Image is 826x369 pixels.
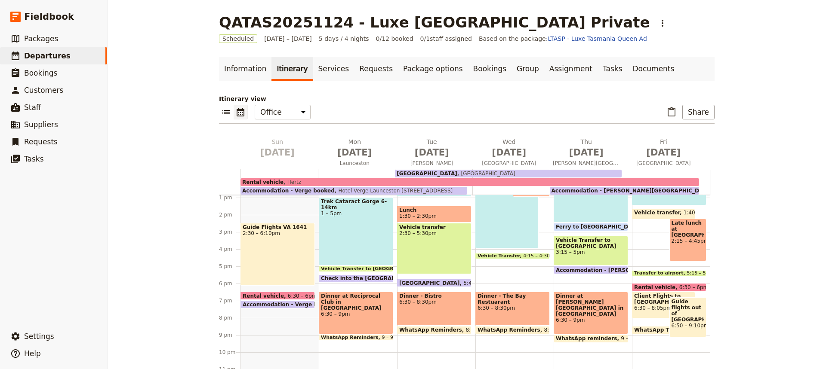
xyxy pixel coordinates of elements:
span: 2:30 – 6:10pm [243,230,313,236]
div: WhatsApp reminders9 – 9:30pm [554,335,628,343]
div: 6 pm [219,280,240,287]
span: 2:30 – 5:30pm [399,230,469,236]
span: Rental vehicle [634,284,679,290]
a: Group [512,57,544,81]
button: Calendar view [234,105,248,119]
div: Late lunch at [GEOGRAPHIC_DATA]2:15 – 4:45pm [669,219,707,261]
div: Dinner at [PERSON_NAME][GEOGRAPHIC_DATA] in [GEOGRAPHIC_DATA]6:30 – 9pm [554,292,628,334]
div: 4 pm [219,246,240,253]
span: 5:15 – 5:30pm [687,271,721,276]
span: WhatsApp Reminders [478,327,544,333]
span: Hotel Verge Launceston [STREET_ADDRESS] [335,188,453,194]
span: Scheduled [219,34,257,43]
span: Based on the package: [479,34,647,43]
div: Accommodation - Verge bookedHotel Verge Launceston [STREET_ADDRESS]Accommodation - [PERSON_NAME][... [240,169,704,195]
div: WhatsApp Reminders8:30 – 9pm [397,326,472,334]
h2: Tue [398,137,465,159]
button: Paste itinerary item [664,105,679,119]
span: WhatsApp Reminders [399,327,465,333]
span: Dinner - Bistro [399,293,469,299]
div: Rental vehicle6:30 – 6pm [632,283,706,291]
span: Vehicle Transfer [478,253,523,259]
div: Client Flights to [GEOGRAPHIC_DATA]6:30 – 8:05pm [632,292,695,318]
span: Vehicle Transfer to [GEOGRAPHIC_DATA] [556,237,626,249]
span: 9 – 9:15pm [382,335,409,340]
span: [GEOGRAPHIC_DATA] [397,171,457,177]
span: WhatsApp Thank You [634,327,700,333]
span: WhatsApp reminders [556,335,621,342]
div: Vehicle Transfer to [GEOGRAPHIC_DATA]3:15 – 5pm [554,236,628,265]
span: 8:30 – 9pm [544,327,573,333]
a: Itinerary [271,57,313,81]
span: Late lunch at [GEOGRAPHIC_DATA] [672,220,705,238]
button: Sun [DATE] [240,137,318,162]
h2: Fri [630,137,697,159]
button: Actions [655,16,670,30]
button: Wed [DATE][GEOGRAPHIC_DATA] [472,137,550,169]
div: Accommodation - [PERSON_NAME][GEOGRAPHIC_DATA] [554,266,628,274]
div: 3 pm [219,229,240,235]
span: [DATE] [630,146,697,159]
span: Dinner at Reciprocal Club in [GEOGRAPHIC_DATA] [321,293,391,311]
button: Thu [DATE][PERSON_NAME][GEOGRAPHIC_DATA] [549,137,627,169]
div: Guide Flights VA 16412:30 – 6:10pm [240,223,315,286]
div: Dinner at Reciprocal Club in [GEOGRAPHIC_DATA]6:30 – 9pm [319,292,393,334]
div: Dinner - Bistro6:30 – 8:30pm [397,292,472,326]
span: 6:30 – 9pm [556,317,626,323]
span: 6:50 – 9:10pm [672,323,705,329]
span: 6:30 – 6pm [288,293,317,299]
span: Trek Cataract Gorge 6-14km [321,198,391,210]
div: Dinner - The Bay Restuarant6:30 – 8:30pm [475,292,550,326]
span: Help [24,349,41,358]
span: Guide flights out of [GEOGRAPHIC_DATA] [672,299,705,323]
span: Vehicle transfer [634,210,684,216]
span: [DATE] [244,146,311,159]
div: Vehicle Transfer to [GEOGRAPHIC_DATA] [319,266,393,272]
div: Vehicle transfer1:40 – 2:20pm [632,209,695,220]
span: 2:15 – 4:45pm [672,238,705,244]
div: Vehicle transfer2:30 – 5:30pm [397,223,472,274]
div: Rental vehicle6:30 – 6pm [240,292,315,300]
span: [GEOGRAPHIC_DATA] [627,160,701,167]
div: Rental vehicleHertz [240,178,699,186]
span: [DATE] – [DATE] [264,34,312,43]
div: Transfer to airport5:15 – 5:30pm [632,270,706,276]
div: 8 pm [219,314,240,321]
div: Check into the [GEOGRAPHIC_DATA] [319,274,393,283]
span: [GEOGRAPHIC_DATA] [457,171,515,177]
div: Vehicle Transfer4:15 – 4:30pm [475,253,550,259]
a: Assignment [544,57,598,81]
button: Share [682,105,715,119]
h1: QATAS20251124 - Luxe [GEOGRAPHIC_DATA] Private [219,14,650,31]
a: Bookings [468,57,512,81]
span: Tasks [24,155,44,163]
span: Departures [24,52,71,60]
div: 2 pm [219,211,240,218]
span: Accommodation - Verge booked [243,302,339,307]
span: Launceston [318,160,392,167]
span: Accommodation - [PERSON_NAME][GEOGRAPHIC_DATA] [556,267,721,273]
span: 8:30 – 9pm [465,327,495,333]
span: 6:30 – 8:30pm [478,305,548,311]
div: WhatsApp Reminders9 – 9:15pm [319,335,393,341]
button: List view [219,105,234,119]
span: Rental vehicle [242,179,284,185]
span: Settings [24,332,54,341]
span: [DATE] [398,146,465,159]
span: 6:30 – 6pm [679,284,709,290]
span: [GEOGRAPHIC_DATA] [399,280,463,286]
button: Mon [DATE]Launceston [318,137,395,169]
span: 6:30 – 8:30pm [399,299,469,305]
div: 1 pm [219,194,240,201]
span: Guide Flights VA 1641 [243,224,313,230]
div: Accommodation - Verge booked [240,300,315,308]
a: Tasks [598,57,628,81]
span: Staff [24,103,41,112]
div: [GEOGRAPHIC_DATA][GEOGRAPHIC_DATA] [395,170,622,177]
span: [DATE] [476,146,543,159]
div: Trek Cataract Gorge 6-14km1 – 5pm [319,197,393,265]
span: 6:30 – 8:05pm [634,305,693,311]
span: Lunch [399,207,469,213]
h2: Thu [553,137,620,159]
span: Dinner at [PERSON_NAME][GEOGRAPHIC_DATA] in [GEOGRAPHIC_DATA] [556,293,626,317]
